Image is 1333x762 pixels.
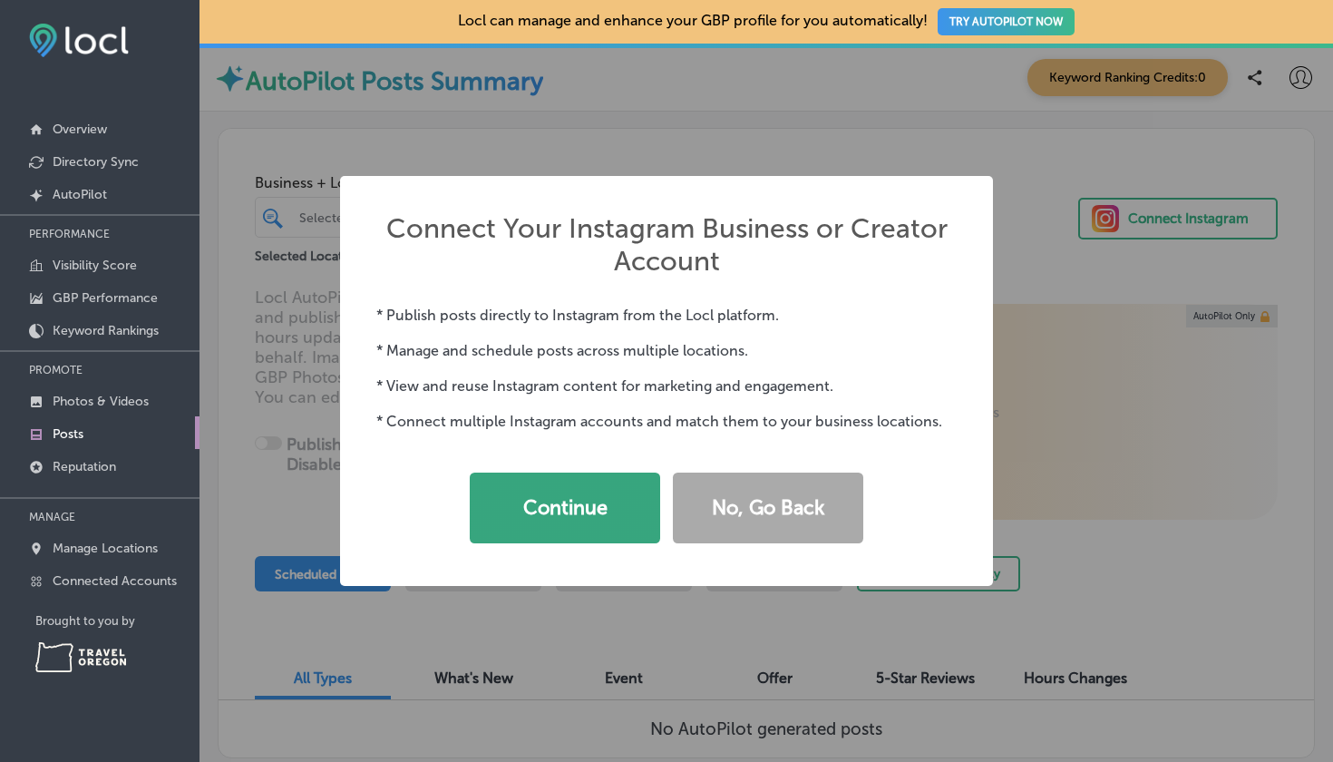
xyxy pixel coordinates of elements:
[35,614,199,628] p: Brought to you by
[53,258,137,273] p: Visibility Score
[53,459,116,474] p: Reputation
[376,342,957,359] p: * Manage and schedule posts across multiple locations.
[53,187,107,202] p: AutoPilot
[376,377,957,395] p: * View and reuse Instagram content for marketing and engagement.
[53,290,158,306] p: GBP Performance
[673,473,863,543] button: No, Go Back
[376,413,957,430] p: * Connect multiple Instagram accounts and match them to your business locations.
[29,24,129,57] img: fda3e92497d09a02dc62c9cd864e3231.png
[376,307,957,324] p: * Publish posts directly to Instagram from the Locl platform.
[53,426,83,442] p: Posts
[53,154,139,170] p: Directory Sync
[53,541,158,556] p: Manage Locations
[35,642,126,672] img: Travel Oregon
[53,122,107,137] p: Overview
[53,573,177,589] p: Connected Accounts
[470,473,660,543] button: Continue
[53,323,159,338] p: Keyword Rankings
[376,212,957,278] h2: Connect Your Instagram Business or Creator Account
[53,394,149,409] p: Photos & Videos
[938,8,1075,35] button: TRY AUTOPILOT NOW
